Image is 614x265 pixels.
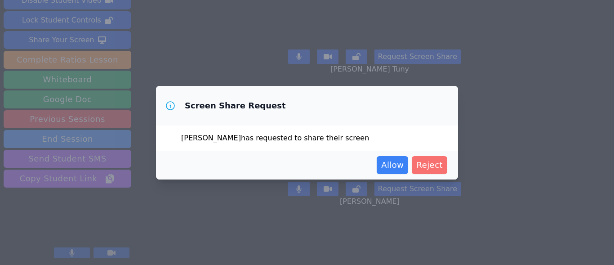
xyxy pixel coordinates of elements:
button: Allow [377,156,408,174]
span: Allow [381,159,404,171]
h3: Screen Share Request [185,100,286,111]
span: Reject [416,159,443,171]
button: Reject [412,156,447,174]
div: [PERSON_NAME] has requested to share their screen [156,126,458,151]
